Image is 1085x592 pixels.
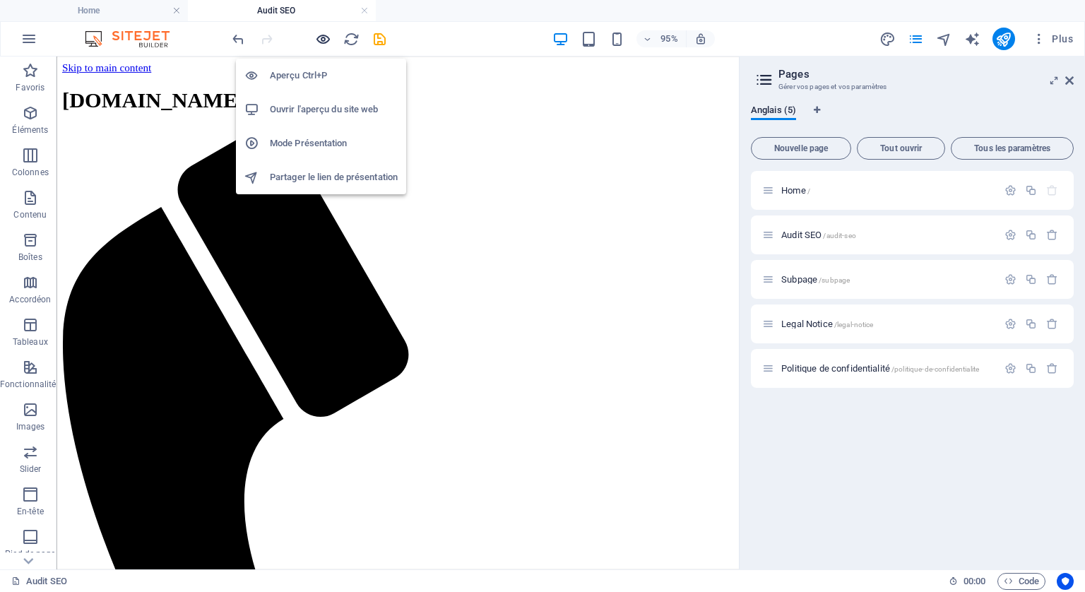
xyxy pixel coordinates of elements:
div: Audit SEO/audit-seo [777,230,997,239]
span: /audit-seo [823,232,855,239]
button: Nouvelle page [751,137,851,160]
div: Dupliquer [1025,184,1037,196]
span: Code [1004,573,1039,590]
p: En-tête [17,506,44,517]
div: Supprimer [1046,362,1058,374]
img: Editor Logo [81,30,187,47]
h2: Pages [778,68,1074,81]
span: Cliquez pour ouvrir la page. [781,230,856,240]
h6: Mode Présentation [270,135,398,152]
span: Cliquez pour ouvrir la page. [781,274,850,285]
button: Tout ouvrir [857,137,945,160]
span: /legal-notice [834,321,874,328]
div: Dupliquer [1025,318,1037,330]
span: /politique-de-confidentialite [891,365,979,373]
div: Paramètres [1004,184,1016,196]
h4: Audit SEO [188,3,376,18]
button: undo [230,30,247,47]
p: Favoris [16,82,45,93]
div: Paramètres [1004,318,1016,330]
div: Paramètres [1004,273,1016,285]
div: Dupliquer [1025,362,1037,374]
span: Cliquez pour ouvrir la page. [781,185,810,196]
div: Paramètres [1004,229,1016,241]
button: navigator [936,30,953,47]
a: Cliquez pour annuler la sélection. Double-cliquez pour ouvrir Pages. [11,573,67,590]
p: Tableaux [13,336,48,348]
span: Anglais (5) [751,102,796,122]
p: Colonnes [12,167,49,178]
div: Dupliquer [1025,273,1037,285]
div: Home/ [777,186,997,195]
i: Publier [995,31,1012,47]
a: Skip to main content [6,6,100,18]
h6: Partager le lien de présentation [270,169,398,186]
h6: Durée de la session [949,573,986,590]
span: Cliquez pour ouvrir la page. [781,319,873,329]
p: Boîtes [18,251,42,263]
h3: Gérer vos pages et vos paramètres [778,81,1045,93]
button: pages [908,30,925,47]
span: Nouvelle page [757,144,845,153]
i: Navigateur [936,31,952,47]
div: Dupliquer [1025,229,1037,241]
button: 95% [636,30,687,47]
i: Annuler : Modifier les pages (Ctrl+Z) [230,31,247,47]
span: Plus [1032,32,1073,46]
i: AI Writer [964,31,980,47]
div: Onglets langues [751,105,1074,131]
h6: Aperçu Ctrl+P [270,67,398,84]
div: Politique de confidentialité/politique-de-confidentialite [777,364,997,373]
button: save [371,30,388,47]
p: Éléments [12,124,48,136]
span: / [807,187,810,195]
button: Plus [1026,28,1079,50]
button: Usercentrics [1057,573,1074,590]
span: /subpage [819,276,850,284]
button: publish [992,28,1015,50]
i: Pages (Ctrl+Alt+S) [908,31,924,47]
button: Code [997,573,1045,590]
span: 00 00 [964,573,985,590]
button: Tous les paramètres [951,137,1074,160]
div: Supprimer [1046,273,1058,285]
p: Images [16,421,45,432]
p: Slider [20,463,42,475]
span: : [973,576,976,586]
h6: Ouvrir l'aperçu du site web [270,101,398,118]
button: reload [343,30,360,47]
div: Supprimer [1046,229,1058,241]
button: design [879,30,896,47]
p: Accordéon [9,294,51,305]
p: Contenu [13,209,47,220]
div: Supprimer [1046,318,1058,330]
span: Tous les paramètres [957,144,1067,153]
button: text_generator [964,30,981,47]
h6: 95% [658,30,680,47]
div: Paramètres [1004,362,1016,374]
p: Pied de page [5,548,55,560]
div: La page de départ ne peut pas être supprimée. [1046,184,1058,196]
span: Tout ouvrir [863,144,939,153]
span: Cliquez pour ouvrir la page. [781,363,979,374]
i: Lors du redimensionnement, ajuster automatiquement le niveau de zoom en fonction de l'appareil sé... [694,32,707,45]
i: Design (Ctrl+Alt+Y) [879,31,896,47]
div: Subpage/subpage [777,275,997,284]
div: Legal Notice/legal-notice [777,319,997,328]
